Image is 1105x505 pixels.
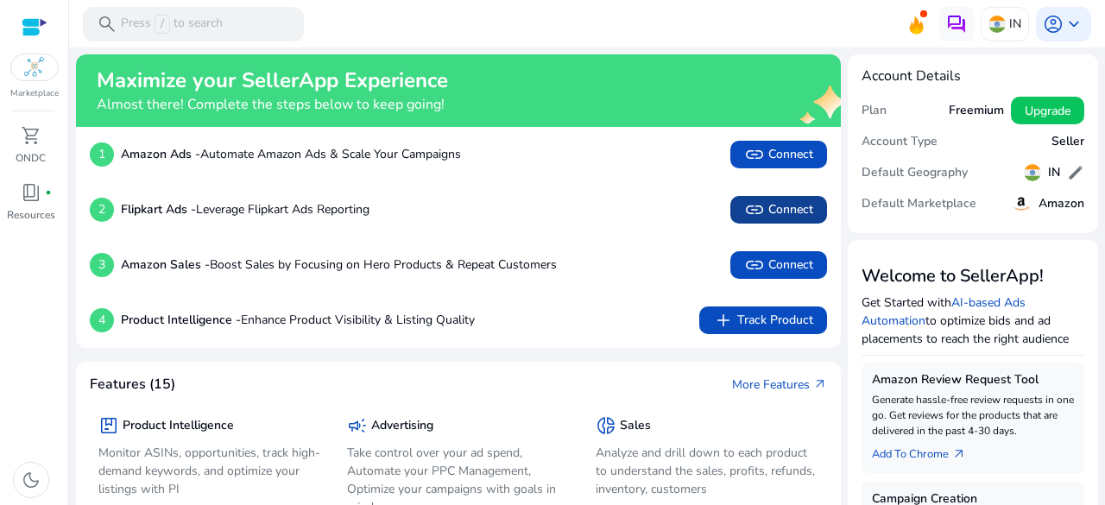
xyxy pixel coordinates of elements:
[813,377,827,391] span: arrow_outward
[862,197,976,211] h5: Default Marketplace
[90,308,114,332] p: 4
[97,14,117,35] span: search
[872,392,1074,439] p: Generate hassle-free review requests in one go. Get reviews for the products that are delivered i...
[872,439,980,463] a: Add To Chrome
[121,15,223,34] p: Press to search
[21,125,41,146] span: shopping_cart
[98,415,119,436] span: package
[744,144,765,165] span: link
[862,294,1084,348] p: Get Started with to optimize bids and ad placements to reach the right audience
[699,306,827,334] button: addTrack Product
[123,419,234,433] h5: Product Intelligence
[371,419,433,433] h5: Advertising
[862,266,1084,287] h3: Welcome to SellerApp!
[21,470,41,490] span: dark_mode
[744,199,765,220] span: link
[10,87,59,100] p: Marketplace
[744,199,813,220] span: Connect
[347,415,368,436] span: campaign
[7,207,55,223] p: Resources
[1043,14,1064,35] span: account_circle
[1067,164,1084,181] span: edit
[21,182,41,203] span: book_4
[732,376,827,394] a: More Featuresarrow_outward
[713,310,813,331] span: Track Product
[121,146,200,162] b: Amazon Ads -
[1064,14,1084,35] span: keyboard_arrow_down
[1025,102,1070,120] span: Upgrade
[1039,197,1084,211] h5: Amazon
[713,310,734,331] span: add
[872,373,1074,388] h5: Amazon Review Request Tool
[744,255,813,275] span: Connect
[862,135,938,149] h5: Account Type
[862,166,968,180] h5: Default Geography
[121,256,210,273] b: Amazon Sales -
[45,189,52,196] span: fiber_manual_record
[1009,9,1021,39] p: IN
[90,198,114,222] p: 2
[952,447,966,461] span: arrow_outward
[121,201,196,218] b: Flipkart Ads -
[1011,193,1032,214] img: amazon.svg
[121,256,557,274] p: Boost Sales by Focusing on Hero Products & Repeat Customers
[744,144,813,165] span: Connect
[97,97,448,113] h4: Almost there! Complete the steps below to keep going!
[620,419,651,433] h5: Sales
[1011,97,1084,124] button: Upgrade
[862,294,1026,329] a: AI-based Ads Automation
[596,415,616,436] span: donut_small
[730,251,827,279] button: linkConnect
[1024,164,1041,181] img: in.svg
[988,16,1006,33] img: in.svg
[596,444,818,498] p: Analyze and drill down to each product to understand the sales, profits, refunds, inventory, cust...
[97,68,448,93] h2: Maximize your SellerApp Experience
[1051,135,1084,149] h5: Seller
[98,444,321,498] p: Monitor ASINs, opportunities, track high-demand keywords, and optimize your listings with PI
[121,311,475,329] p: Enhance Product Visibility & Listing Quality
[90,376,175,393] h4: Features (15)
[155,15,170,34] span: /
[90,253,114,277] p: 3
[24,57,45,78] img: ondc-sm.webp
[121,312,241,328] b: Product Intelligence -
[862,104,887,118] h5: Plan
[90,142,114,167] p: 1
[730,141,827,168] button: linkConnect
[1048,166,1060,180] h5: IN
[730,196,827,224] button: linkConnect
[121,145,461,163] p: Automate Amazon Ads & Scale Your Campaigns
[16,150,46,166] p: ONDC
[121,200,369,218] p: Leverage Flipkart Ads Reporting
[949,104,1004,118] h5: Freemium
[862,68,1084,85] h4: Account Details
[744,255,765,275] span: link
